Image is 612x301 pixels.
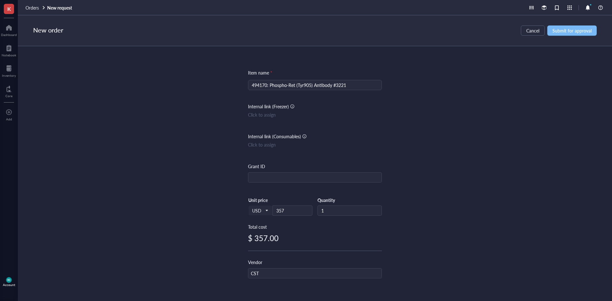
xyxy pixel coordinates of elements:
span: Orders [25,4,39,11]
div: Core [5,94,12,98]
div: Quantity [317,197,382,203]
div: Click to assign [248,141,382,148]
div: Dashboard [1,33,17,37]
div: Internal link (Freezer) [248,103,289,110]
a: Inventory [2,63,16,77]
div: Unit price [248,197,288,203]
div: Internal link (Consumables) [248,133,301,140]
span: Submit for approval [552,28,592,33]
button: Cancel [521,25,545,36]
span: Cancel [526,28,539,33]
div: Inventory [2,74,16,77]
div: Grant ID [248,163,265,170]
a: Dashboard [1,23,17,37]
div: Account [3,283,15,287]
div: Item name [248,69,272,76]
div: $ 357.00 [248,233,382,243]
a: Orders [25,5,46,11]
a: New request [47,5,73,11]
button: Submit for approval [547,25,597,36]
a: Core [5,84,12,98]
span: K [7,5,11,13]
div: Add [6,117,12,121]
span: USD [252,208,268,213]
span: RD [7,279,11,282]
div: New order [33,25,63,36]
div: Notebook [2,53,16,57]
a: Notebook [2,43,16,57]
div: Total cost [248,223,382,230]
div: Click to assign [248,111,382,118]
div: Vendor [248,259,262,266]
